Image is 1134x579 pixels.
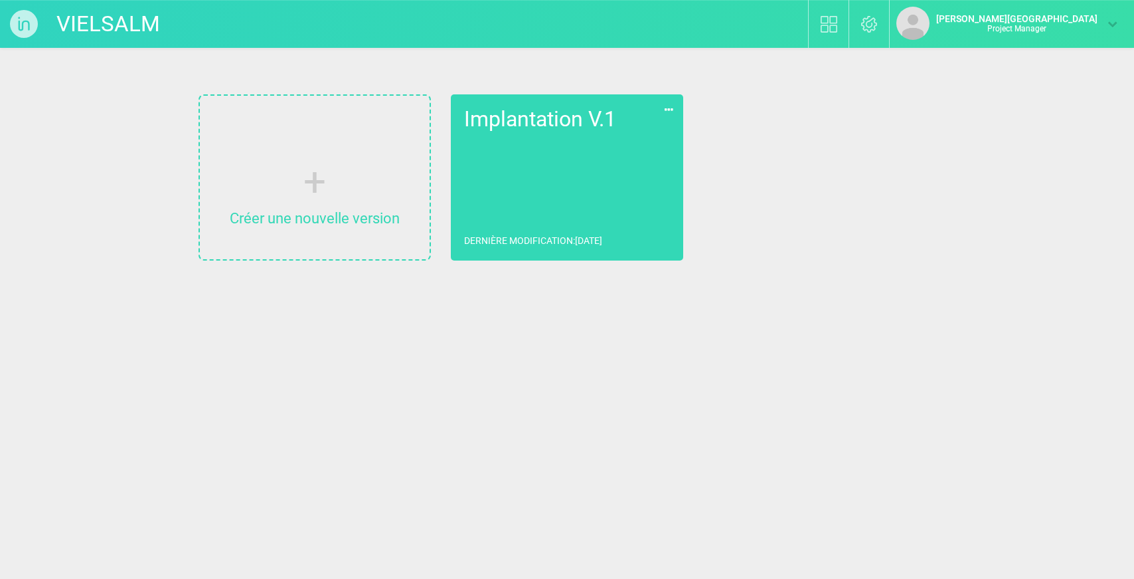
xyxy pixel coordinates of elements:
img: biblio.svg [821,16,837,33]
img: settings.svg [861,16,878,33]
h2: Implantation V.1 [464,108,670,131]
a: Implantation V.1Dernière modification:[DATE] [451,94,683,261]
a: [PERSON_NAME][GEOGRAPHIC_DATA]Project Manager [896,7,1117,40]
p: Project Manager [936,24,1097,33]
p: Dernière modification : [DATE] [464,234,602,247]
a: Créer une nouvelle version [200,96,430,259]
img: default_avatar.png [896,7,930,40]
strong: [PERSON_NAME][GEOGRAPHIC_DATA] [936,13,1097,24]
p: Créer une nouvelle version [200,205,430,232]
